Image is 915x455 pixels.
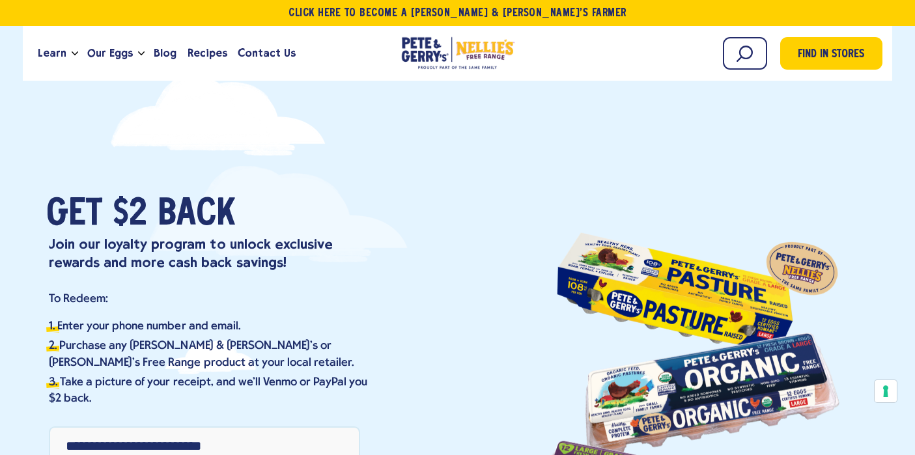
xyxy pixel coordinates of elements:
a: Learn [33,36,72,71]
span: Contact Us [238,45,296,61]
p: Join our loyalty program to unlock exclusive rewards and more cash back savings! [49,235,372,272]
button: Your consent preferences for tracking technologies [875,380,897,402]
li: Purchase any [PERSON_NAME] & [PERSON_NAME]’s or [PERSON_NAME]'s Free Range product at your local ... [49,338,372,370]
a: Blog [148,36,182,71]
span: $2 [113,195,147,234]
li: Take a picture of your receipt, and we'll Venmo or PayPal you $2 back. [49,374,372,407]
span: Recipes [188,45,227,61]
a: Contact Us [232,36,301,71]
span: Our Eggs [87,45,133,61]
input: Search [723,37,767,70]
span: Blog [154,45,176,61]
span: Back [158,195,235,234]
button: Open the dropdown menu for Our Eggs [138,51,145,56]
a: Find in Stores [780,37,882,70]
a: Recipes [182,36,232,71]
span: Get [46,195,102,234]
button: Open the dropdown menu for Learn [72,51,78,56]
li: Enter your phone number and email. [49,318,372,335]
a: Our Eggs [82,36,138,71]
p: To Redeem: [49,292,372,307]
span: Learn [38,45,66,61]
span: Find in Stores [798,46,864,64]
